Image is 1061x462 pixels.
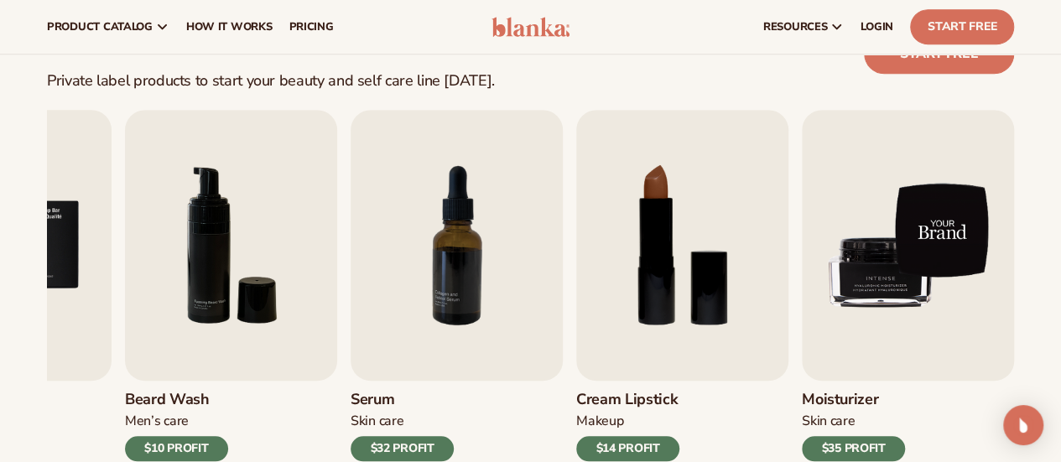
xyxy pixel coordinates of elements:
h3: Cream Lipstick [576,391,679,409]
div: $32 PROFIT [351,436,454,461]
span: product catalog [47,20,153,34]
img: Shopify Image 10 [802,110,1014,381]
a: 6 / 9 [125,110,337,461]
img: logo [491,17,570,37]
div: Skin Care [351,413,454,430]
a: 9 / 9 [802,110,1014,461]
div: Private label products to start your beauty and self care line [DATE]. [47,72,495,91]
span: How It Works [186,20,273,34]
a: 7 / 9 [351,110,563,461]
div: $14 PROFIT [576,436,679,461]
div: Open Intercom Messenger [1003,405,1043,445]
h3: Moisturizer [802,391,905,409]
span: resources [763,20,827,34]
div: Makeup [576,413,679,430]
h2: Best sellers [47,18,495,62]
span: pricing [289,20,333,34]
div: Men’s Care [125,413,228,430]
div: $35 PROFIT [802,436,905,461]
h3: Beard Wash [125,391,228,409]
h3: Serum [351,391,454,409]
a: 8 / 9 [576,110,788,461]
div: $10 PROFIT [125,436,228,461]
div: Skin Care [802,413,905,430]
span: LOGIN [861,20,893,34]
a: Start Free [910,9,1014,44]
